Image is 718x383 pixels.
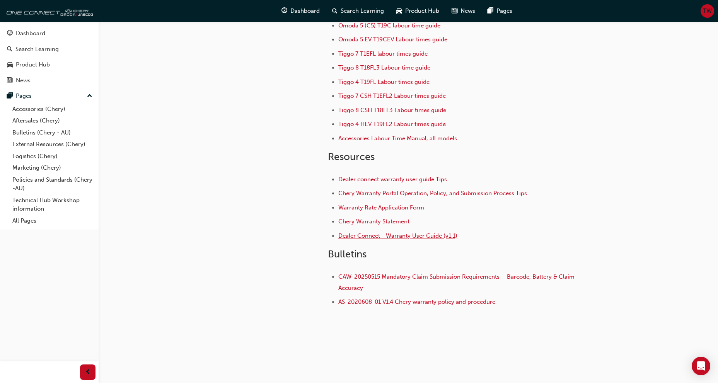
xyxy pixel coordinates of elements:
span: search-icon [7,46,12,53]
a: Tiggo 4 T19FL Labour times guide [338,78,430,85]
a: Accessories Labour Time Manual, all models [338,135,457,142]
img: oneconnect [4,3,93,19]
div: News [16,76,31,85]
a: Logistics (Chery) [9,150,96,162]
span: car-icon [7,61,13,68]
a: Tiggo 8 CSH T18FL3 Labour times guide [338,107,446,114]
span: Pages [496,7,512,15]
span: search-icon [332,6,338,16]
span: news-icon [7,77,13,84]
span: pages-icon [7,93,13,100]
a: pages-iconPages [481,3,518,19]
a: Accessories (Chery) [9,103,96,115]
span: guage-icon [281,6,287,16]
a: AS-2020608-01 V1.4 Chery warranty policy and procedure [338,298,495,305]
a: Tiggo 4 HEV T19FL2 Labour times guide [338,121,446,128]
a: Warranty Rate Application Form [338,204,424,211]
div: Dashboard [16,29,45,38]
span: Resources [328,151,375,163]
a: Technical Hub Workshop information [9,194,96,215]
span: guage-icon [7,30,13,37]
a: Chery Warranty Portal Operation, Policy, and Submission Process Tips [338,190,527,197]
a: Policies and Standards (Chery -AU) [9,174,96,194]
button: TW [701,4,714,18]
a: car-iconProduct Hub [390,3,445,19]
a: Tiggo 7 T1EFL labour times guide [338,50,428,57]
span: up-icon [87,91,92,101]
button: Pages [3,89,96,103]
span: car-icon [396,6,402,16]
span: Dashboard [290,7,320,15]
a: Chery Warranty Statement [338,218,409,225]
div: Open Intercom Messenger [692,357,710,375]
span: News [460,7,475,15]
a: search-iconSearch Learning [326,3,390,19]
a: Search Learning [3,42,96,56]
a: Aftersales (Chery) [9,115,96,127]
span: Product Hub [405,7,439,15]
a: News [3,73,96,88]
div: Product Hub [16,60,50,69]
a: Dealer connect warranty user guide Tips [338,176,447,183]
a: Dashboard [3,26,96,41]
a: Tiggo 8 T18FL3 Labour time guide [338,64,430,71]
span: Search Learning [341,7,384,15]
a: Product Hub [3,58,96,72]
span: Bulletins [328,248,367,260]
button: DashboardSearch LearningProduct HubNews [3,25,96,89]
span: pages-icon [488,6,493,16]
a: news-iconNews [445,3,481,19]
a: CAW-20250515 Mandatory Claim Submission Requirements – Barcode, Battery & Claim Accuracy [338,273,576,291]
span: prev-icon [85,368,91,377]
a: Omoda 5 (C5) T19C labour time guide [338,22,440,29]
a: Bulletins (Chery - AU) [9,127,96,139]
a: External Resources (Chery) [9,138,96,150]
a: All Pages [9,215,96,227]
a: Omoda 5 EV T19CEV Labour times guide [338,36,447,43]
a: Tiggo 7 CSH T1EFL2 Labour times guide [338,92,446,99]
a: guage-iconDashboard [275,3,326,19]
span: TW [703,7,712,15]
a: Marketing (Chery) [9,162,96,174]
span: news-icon [452,6,457,16]
div: Search Learning [15,45,59,54]
div: Pages [16,92,32,100]
a: Dealer Connect - Warranty User Guide (v1.1) [338,232,457,239]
